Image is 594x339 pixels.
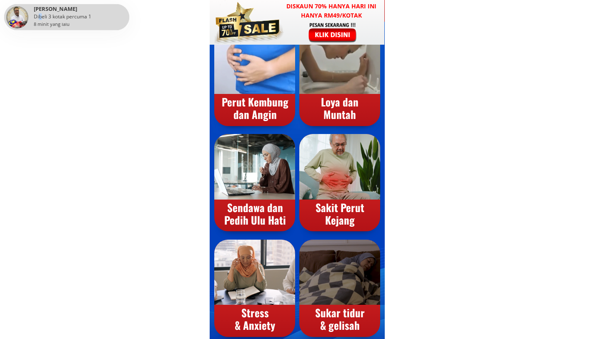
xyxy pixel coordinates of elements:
div: Sukar tidur & gelisah [299,306,380,331]
div: Perut Kembung dan Angin [215,96,296,121]
div: Sendawa dan Pedih Ulu Hati [215,201,296,226]
div: Sakit Perut Kejang [299,201,380,226]
h3: Diskaun 70% hanya hari ini hanya RM49/kotak [278,2,385,20]
div: Stress & Anxiety [215,306,296,331]
div: Loya dan Muntah [299,96,380,121]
